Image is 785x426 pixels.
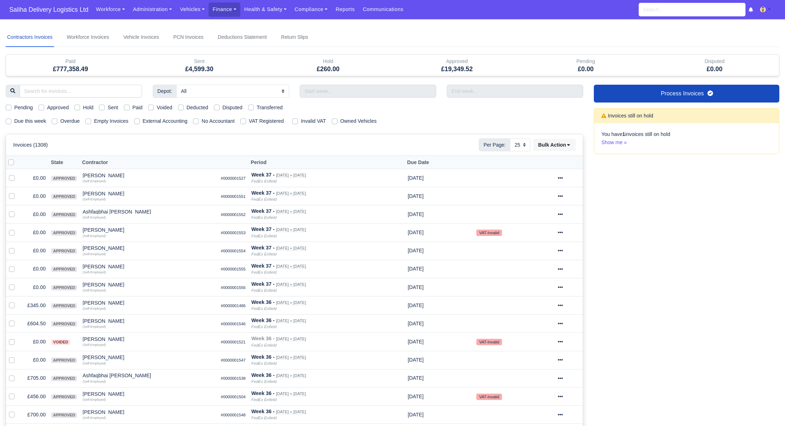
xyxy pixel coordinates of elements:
small: (Self-Employed) [83,252,106,256]
div: You have invoices still on hold [594,123,779,154]
small: (Self-Employed) [83,216,106,219]
div: [PERSON_NAME] [83,191,215,196]
label: Transferred [257,104,283,112]
i: FedEx Enfield [251,252,277,256]
td: £0.00 [20,242,48,260]
i: FedEx Enfield [251,197,277,201]
small: [DATE] » [DATE] [276,282,306,287]
input: End week... [447,85,583,98]
td: £0.00 [20,169,48,187]
small: [DATE] » [DATE] [276,173,306,178]
div: [PERSON_NAME] [83,391,215,396]
strong: Week 36 - [251,409,274,414]
a: Workforce Invoices [66,28,111,47]
label: Sent [108,104,118,112]
strong: Week 37 - [251,281,274,287]
strong: Week 37 - [251,226,274,232]
span: Saliha Delivery Logistics Ltd [6,2,92,17]
small: (Self-Employed) [83,289,106,292]
div: Ashfaqbhai [PERSON_NAME] [83,373,215,378]
small: (Self-Employed) [83,198,106,201]
strong: 1 [622,131,625,137]
button: Bulk Action [533,139,576,151]
small: [DATE] » [DATE] [276,410,306,414]
i: FedEx Enfield [251,288,277,293]
strong: Week 37 - [251,208,274,214]
small: VAT-Invalid [476,339,502,345]
a: Communications [359,2,408,16]
span: 4 weeks from now [408,321,424,326]
small: #0000001556 [221,285,246,290]
div: Disputed [650,54,779,76]
small: (Self-Employed) [83,179,106,183]
small: [DATE] » [DATE] [276,264,306,269]
a: Health & Safety [240,2,291,16]
small: (Self-Employed) [83,307,106,310]
h5: £19,349.52 [398,65,516,73]
small: [DATE] » [DATE] [276,300,306,305]
td: £345.00 [20,296,48,315]
strong: Week 37 - [251,172,274,178]
span: approved [51,412,77,418]
div: Paid [6,54,135,76]
span: 1 month from now [408,230,424,235]
span: 1 month from now [408,357,424,363]
label: Overdue [60,117,80,125]
small: (Self-Employed) [83,270,106,274]
small: (Self-Employed) [83,234,106,238]
th: State [48,156,80,169]
div: Sent [140,57,258,65]
small: #0000001553 [221,231,246,235]
div: [PERSON_NAME] [83,227,215,232]
a: PCN Invoices [172,28,205,47]
span: 4 weeks from now [408,394,424,399]
small: #0000001486 [221,304,246,308]
div: Pending [521,54,650,76]
label: Disputed [223,104,242,112]
span: 1 month from now [408,211,424,217]
label: Owned Vehicles [340,117,377,125]
span: 1 month from now [408,175,424,181]
a: Process Invoices [594,85,779,102]
h5: £4,599.30 [140,65,258,73]
h5: £0.00 [527,65,645,73]
div: [PERSON_NAME] [83,355,215,360]
small: [DATE] » [DATE] [276,373,306,378]
div: [PERSON_NAME] [83,337,215,342]
div: Pending [527,57,645,65]
div: Paid [11,57,130,65]
small: #0000001551 [221,194,246,199]
i: FedEx Enfield [251,343,277,347]
small: [DATE] » [DATE] [276,209,306,214]
td: £0.00 [20,187,48,205]
div: [PERSON_NAME] [83,319,215,324]
small: #0000001555 [221,267,246,271]
span: approved [51,303,77,309]
div: Approved [398,57,516,65]
div: [PERSON_NAME] [83,282,215,287]
td: £456.00 [20,387,48,405]
span: approved [51,285,77,290]
small: (Self-Employed) [83,416,106,420]
span: Per Page: [479,138,510,151]
small: [DATE] » [DATE] [276,246,306,251]
td: £0.00 [20,260,48,278]
span: approved [51,376,77,381]
a: Vehicle Invoices [122,28,160,47]
span: approved [51,230,77,236]
td: £0.00 [20,333,48,351]
small: [DATE] » [DATE] [276,337,306,341]
small: [DATE] » [DATE] [276,191,306,196]
small: [DATE] » [DATE] [276,391,306,396]
label: Invalid VAT [301,117,326,125]
a: Administration [129,2,176,16]
div: [PERSON_NAME] [83,300,215,305]
strong: Week 36 - [251,299,274,305]
td: £604.50 [20,315,48,333]
h5: £777,358.49 [11,65,130,73]
a: Workforce [92,2,129,16]
div: [PERSON_NAME] [83,246,215,251]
